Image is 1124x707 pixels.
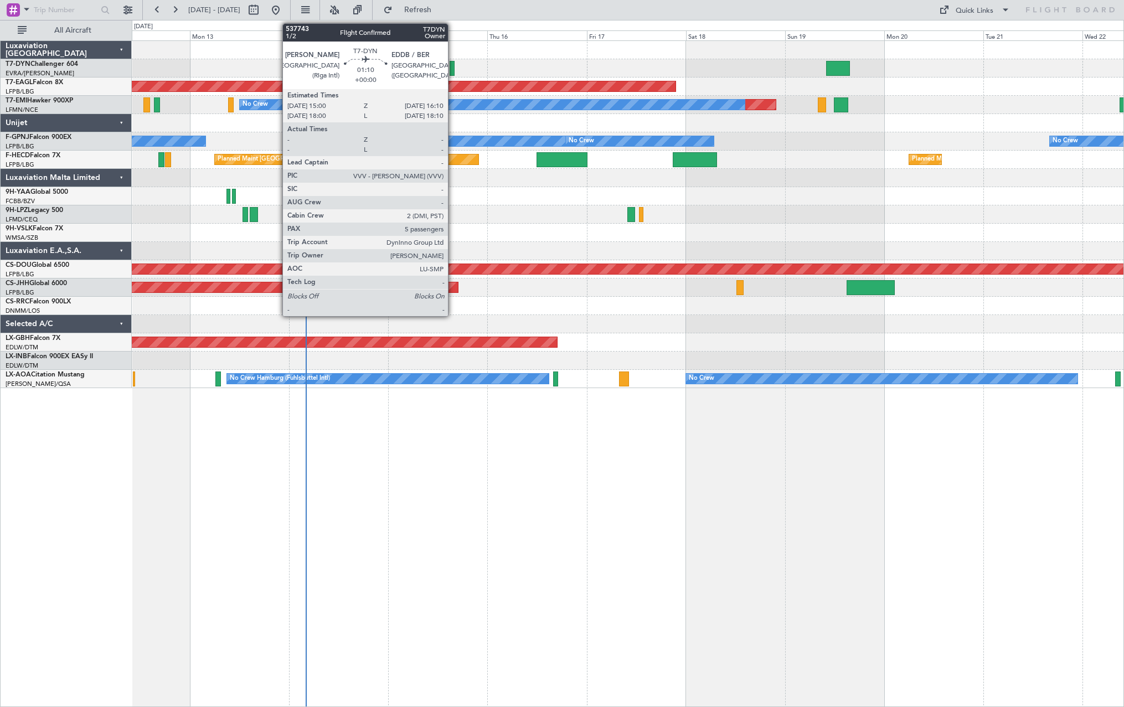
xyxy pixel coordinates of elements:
a: LFPB/LBG [6,87,34,96]
div: Fri 17 [587,30,686,40]
a: DNMM/LOS [6,307,40,315]
div: Planned Maint [GEOGRAPHIC_DATA] ([GEOGRAPHIC_DATA]) [912,151,1086,168]
div: No Crew [243,96,268,113]
span: F-GPNJ [6,134,29,141]
div: Tue 14 [289,30,388,40]
a: WMSA/SZB [6,234,38,242]
a: 9H-YAAGlobal 5000 [6,189,68,195]
div: No Crew [1053,133,1078,149]
a: LX-AOACitation Mustang [6,371,85,378]
a: LFMD/CEQ [6,215,38,224]
a: EDLW/DTM [6,343,38,352]
a: T7-EMIHawker 900XP [6,97,73,104]
a: CS-JHHGlobal 6000 [6,280,67,287]
a: T7-EAGLFalcon 8X [6,79,63,86]
input: Trip Number [34,2,97,18]
span: All Aircraft [29,27,117,34]
span: T7-EMI [6,97,27,104]
span: LX-GBH [6,335,30,342]
div: [DATE] [134,22,153,32]
a: 9H-VSLKFalcon 7X [6,225,63,232]
div: Thu 16 [487,30,586,40]
a: LFMN/NCE [6,106,38,114]
div: Sun 19 [785,30,884,40]
div: No Crew Hamburg (Fuhlsbuttel Intl) [230,370,330,387]
div: Sat 18 [686,30,785,40]
button: All Aircraft [12,22,120,39]
div: Wed 15 [388,30,487,40]
a: LX-INBFalcon 900EX EASy II [6,353,93,360]
a: LFPB/LBG [6,270,34,278]
span: 9H-YAA [6,189,30,195]
a: LFPB/LBG [6,161,34,169]
div: Sun 12 [91,30,190,40]
a: [PERSON_NAME]/QSA [6,380,71,388]
div: Planned Maint [GEOGRAPHIC_DATA] ([GEOGRAPHIC_DATA]) [218,151,392,168]
div: Quick Links [956,6,993,17]
a: LX-GBHFalcon 7X [6,335,60,342]
button: Refresh [378,1,445,19]
span: CS-RRC [6,298,29,305]
div: No Crew [292,133,317,149]
div: Mon 20 [884,30,983,40]
a: LFPB/LBG [6,142,34,151]
span: CS-JHH [6,280,29,287]
span: Refresh [395,6,441,14]
a: F-HECDFalcon 7X [6,152,60,159]
div: Tue 21 [983,30,1082,40]
a: CS-DOUGlobal 6500 [6,262,69,269]
span: CS-DOU [6,262,32,269]
span: 9H-LPZ [6,207,28,214]
span: T7-DYN [6,61,30,68]
a: F-GPNJFalcon 900EX [6,134,71,141]
a: 9H-LPZLegacy 500 [6,207,63,214]
div: No Crew [689,370,714,387]
span: LX-INB [6,353,27,360]
a: LFPB/LBG [6,288,34,297]
button: Quick Links [934,1,1015,19]
a: FCBB/BZV [6,197,35,205]
a: CS-RRCFalcon 900LX [6,298,71,305]
div: Mon 13 [190,30,289,40]
span: [DATE] - [DATE] [188,5,240,15]
a: EDLW/DTM [6,362,38,370]
a: T7-DYNChallenger 604 [6,61,78,68]
span: T7-EAGL [6,79,33,86]
span: 9H-VSLK [6,225,33,232]
a: EVRA/[PERSON_NAME] [6,69,74,78]
span: LX-AOA [6,371,31,378]
div: No Crew [569,133,594,149]
span: F-HECD [6,152,30,159]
